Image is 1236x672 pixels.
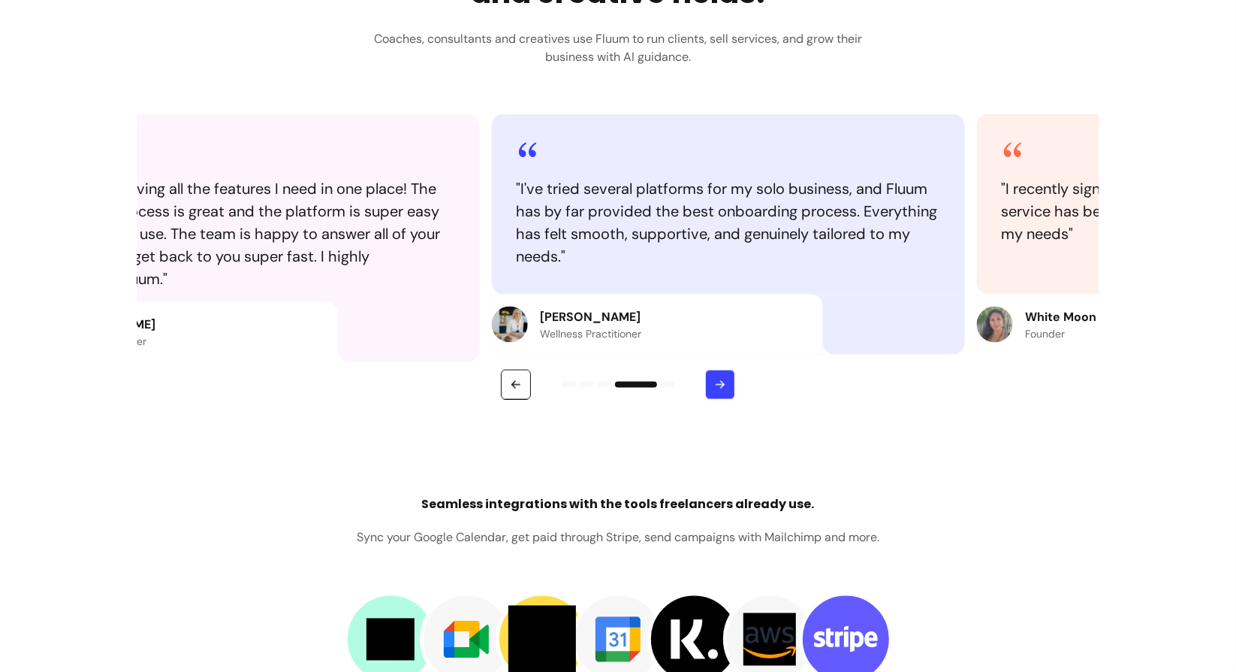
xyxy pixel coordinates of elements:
h4: Seamless integrations with the tools freelancers already use. [422,496,815,514]
img: Service 5 [671,616,718,663]
img: Service 4 [595,617,641,662]
p: Face Yoga Teacher [55,334,155,349]
img: Review avatar [492,307,528,343]
img: Review avatar [977,307,1013,343]
p: White Moon Energy [1025,308,1141,326]
p: Sync your Google Calendar, get paid through Stripe, send campaigns with Mailchimp and more. [357,529,879,547]
blockquote: " It's amazing having all the features I need in one place! The onboarding process is great and t... [31,177,456,290]
p: [PERSON_NAME] [55,316,155,334]
img: Service 7 [814,607,878,671]
h3: Coaches, consultants and creatives use Fluum to run clients, sell services, and grow their busine... [374,30,862,66]
p: Wellness Practitioner [540,326,641,341]
img: Service 6 [743,613,796,666]
img: Service 2 [444,617,489,662]
blockquote: " I've tried several platforms for my solo business, and Fluum has by far provided the best onboa... [516,177,941,268]
p: [PERSON_NAME] [540,308,641,326]
p: Founder [1025,326,1141,341]
img: Service 1 [366,616,415,664]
